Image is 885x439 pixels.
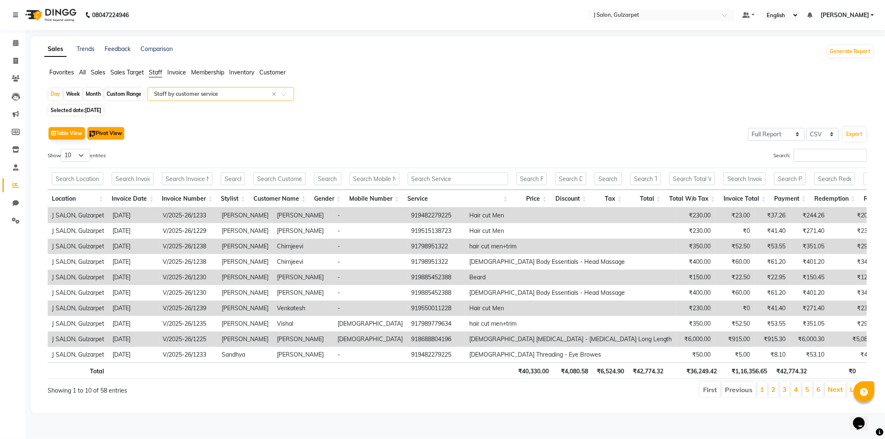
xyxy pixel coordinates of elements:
td: J SALON, Gulzarpet [48,301,108,316]
td: [PERSON_NAME] [217,270,273,285]
a: Sales [44,42,67,57]
td: ₹230.00 [676,208,715,223]
th: Redemption: activate to sort column ascending [810,190,859,208]
td: ₹915.30 [755,332,790,347]
td: [DATE] [108,347,159,362]
td: - [333,239,407,254]
input: Search Price [517,172,547,185]
td: ₹271.40 [790,223,829,239]
input: Search Service [408,172,508,185]
td: 919482279225 [407,208,465,223]
td: ₹60.00 [715,254,755,270]
input: Search Location [52,172,103,185]
td: [DATE] [108,254,159,270]
td: - [333,285,407,301]
td: [PERSON_NAME] [217,208,273,223]
input: Search Total W/o Tax [669,172,715,185]
td: Chirnjeevi [273,254,333,270]
td: [DATE] [108,239,159,254]
td: - [333,208,407,223]
td: 917989779634 [407,316,465,332]
td: [PERSON_NAME] [273,285,333,301]
td: J SALON, Gulzarpet [48,285,108,301]
td: ₹351.05 [790,316,829,332]
td: ₹52.50 [715,316,755,332]
td: V/2025-26/1233 [159,347,217,362]
th: Total: activate to sort column ascending [626,190,665,208]
td: Vishal [273,316,333,332]
span: Membership [191,69,224,76]
td: [PERSON_NAME] [273,208,333,223]
td: 919482279225 [407,347,465,362]
th: ₹36,249.42 [668,362,721,379]
label: Search: [774,149,867,162]
a: 4 [794,385,798,393]
td: ₹41.40 [755,301,790,316]
input: Search Stylist [221,172,245,185]
td: V/2025-26/1233 [159,208,217,223]
th: Location: activate to sort column ascending [48,190,107,208]
td: J SALON, Gulzarpet [48,347,108,362]
div: Day [49,88,62,100]
th: ₹42,774.32 [628,362,668,379]
div: Showing 1 to 10 of 58 entries [48,381,382,395]
a: 1 [760,385,765,393]
th: ₹1,16,356.65 [721,362,772,379]
th: Invoice Number: activate to sort column ascending [158,190,217,208]
td: [PERSON_NAME] [217,316,273,332]
a: Feedback [105,45,130,53]
a: 3 [783,385,787,393]
td: ₹127.50 [829,270,883,285]
td: V/2025-26/1230 [159,285,217,301]
iframe: chat widget [850,406,877,431]
td: ₹52.50 [715,239,755,254]
input: Search Total [630,172,661,185]
a: 5 [806,385,810,393]
input: Search Customer Name [253,172,306,185]
td: ₹22.50 [715,270,755,285]
th: Customer Name: activate to sort column ascending [249,190,310,208]
td: ₹340.00 [829,254,883,270]
td: ₹45.00 [829,347,883,362]
td: ₹351.05 [790,239,829,254]
td: ₹50.00 [676,347,715,362]
td: ₹22.95 [755,270,790,285]
td: [PERSON_NAME] [273,332,333,347]
td: ₹230.00 [676,301,715,316]
select: Showentries [61,149,90,162]
button: Generate Report [828,46,873,57]
th: Invoice Date: activate to sort column ascending [107,190,158,208]
td: ₹230.00 [676,223,715,239]
span: Favorites [49,69,74,76]
td: hair cut men+trim [465,239,676,254]
th: Tax: activate to sort column ascending [591,190,626,208]
td: ₹401.20 [790,254,829,270]
td: V/2025-26/1225 [159,332,217,347]
td: Venkatesh [273,301,333,316]
td: ₹8.10 [755,347,790,362]
td: [DEMOGRAPHIC_DATA] Body Essentials - Head Massage [465,285,676,301]
td: ₹61.20 [755,254,790,270]
th: ₹4,080.58 [553,362,593,379]
td: ₹207.00 [829,208,883,223]
span: Staff [149,69,162,76]
th: Price: activate to sort column ascending [512,190,551,208]
td: - [333,223,407,239]
td: [DEMOGRAPHIC_DATA] [333,316,407,332]
td: [DATE] [108,332,159,347]
td: Hair cut Men [465,223,676,239]
input: Search Mobile Number [350,172,399,185]
span: Invoice [167,69,186,76]
td: ₹0 [715,223,755,239]
td: J SALON, Gulzarpet [48,270,108,285]
td: V/2025-26/1239 [159,301,217,316]
th: ₹0 [811,362,860,379]
td: V/2025-26/1238 [159,254,217,270]
td: ₹230.00 [829,301,883,316]
th: ₹6,524.90 [593,362,629,379]
label: Show entries [48,149,106,162]
th: Stylist: activate to sort column ascending [217,190,249,208]
input: Search Gender [314,172,341,185]
td: [DEMOGRAPHIC_DATA] Body Essentials - Head Massage [465,254,676,270]
span: Sales Target [110,69,144,76]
